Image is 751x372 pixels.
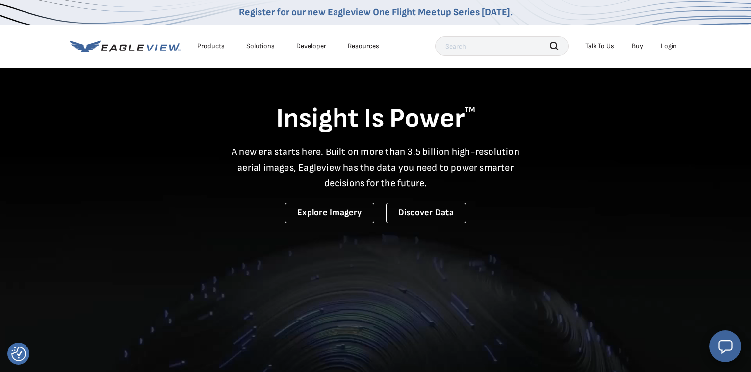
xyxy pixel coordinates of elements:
div: Solutions [246,42,275,50]
button: Consent Preferences [11,347,26,361]
div: Talk To Us [585,42,614,50]
sup: TM [465,105,475,115]
a: Discover Data [386,203,466,223]
div: Login [661,42,677,50]
a: Buy [632,42,643,50]
a: Developer [296,42,326,50]
img: Revisit consent button [11,347,26,361]
button: Open chat window [709,330,741,362]
p: A new era starts here. Built on more than 3.5 billion high-resolution aerial images, Eagleview ha... [226,144,526,191]
h1: Insight Is Power [70,102,682,136]
input: Search [435,36,569,56]
div: Products [197,42,225,50]
a: Register for our new Eagleview One Flight Meetup Series [DATE]. [239,6,513,18]
div: Resources [348,42,379,50]
a: Explore Imagery [285,203,374,223]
